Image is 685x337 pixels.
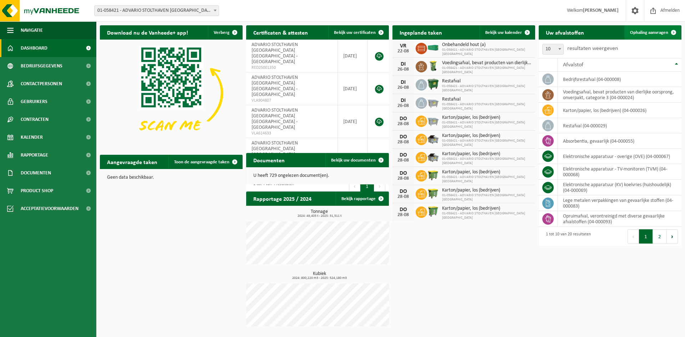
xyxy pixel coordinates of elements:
[252,65,332,71] span: RED25001350
[252,42,298,65] span: ADVARIO STOLTHAVEN [GEOGRAPHIC_DATA] [GEOGRAPHIC_DATA] - [GEOGRAPHIC_DATA]
[427,96,439,108] img: WB-2500-GAL-GY-01
[396,49,410,54] div: 22-08
[396,213,410,218] div: 28-08
[427,60,439,72] img: WB-0140-HPE-GN-50
[21,200,78,218] span: Acceptatievoorwaarden
[442,193,532,202] span: 01-058421 - ADVARIO STOLTHAVEN [GEOGRAPHIC_DATA] [GEOGRAPHIC_DATA]
[396,85,410,90] div: 26-08
[563,62,583,68] span: Afvalstof
[252,131,332,136] span: VLA614633
[427,151,439,163] img: WB-5000-GAL-GY-01
[558,149,681,164] td: elektronische apparatuur - overige (OVE) (04-000067)
[442,188,532,193] span: Karton/papier, los (bedrijven)
[427,78,439,90] img: WB-1100-HPE-GN-01
[107,175,235,180] p: Geen data beschikbaar.
[442,211,532,220] span: 01-058421 - ADVARIO STOLTHAVEN [GEOGRAPHIC_DATA] [GEOGRAPHIC_DATA]
[558,103,681,118] td: karton/papier, los (bedrijven) (04-000026)
[252,108,298,130] span: ADVARIO STOLTHAVEN [GEOGRAPHIC_DATA] [GEOGRAPHIC_DATA] - [GEOGRAPHIC_DATA]
[396,116,410,122] div: DO
[95,6,219,16] span: 01-058421 - ADVARIO STOLTHAVEN ANTWERPEN NV - ANTWERPEN
[442,139,532,147] span: 01-058421 - ADVARIO STOLTHAVEN [GEOGRAPHIC_DATA] [GEOGRAPHIC_DATA]
[396,176,410,181] div: 28-08
[667,229,678,244] button: Next
[250,214,389,218] span: 2024: 49,405 t - 2025: 31,511 t
[558,164,681,180] td: elektronische apparatuur - TV-monitoren (TVM) (04-000068)
[442,78,532,84] span: Restafval
[338,105,368,138] td: [DATE]
[396,158,410,163] div: 28-08
[174,160,229,164] span: Toon de aangevraagde taken
[252,141,298,163] span: ADVARIO STOLTHAVEN [GEOGRAPHIC_DATA] [GEOGRAPHIC_DATA] - [GEOGRAPHIC_DATA]
[396,140,410,145] div: 28-08
[100,25,195,39] h2: Download nu de Vanheede+ app!
[328,25,388,40] a: Bekijk uw certificaten
[442,121,532,129] span: 01-058421 - ADVARIO STOLTHAVEN [GEOGRAPHIC_DATA] [GEOGRAPHIC_DATA]
[21,164,51,182] span: Documenten
[442,66,532,75] span: 01-058421 - ADVARIO STOLTHAVEN [GEOGRAPHIC_DATA] [GEOGRAPHIC_DATA]
[624,25,681,40] a: Ophaling aanvragen
[21,128,43,146] span: Kalender
[396,67,410,72] div: 26-08
[396,43,410,49] div: VR
[639,229,653,244] button: 1
[396,194,410,199] div: 28-08
[246,192,319,205] h2: Rapportage 2025 / 2024
[252,75,298,97] span: ADVARIO STOLTHAVEN [GEOGRAPHIC_DATA] [GEOGRAPHIC_DATA] - [GEOGRAPHIC_DATA]
[396,98,410,103] div: DI
[442,48,532,56] span: 01-058421 - ADVARIO STOLTHAVEN [GEOGRAPHIC_DATA] [GEOGRAPHIC_DATA]
[396,122,410,127] div: 28-08
[396,170,410,176] div: DO
[427,205,439,218] img: WB-0770-HPE-GN-50
[246,25,315,39] h2: Certificaten & attesten
[442,97,532,102] span: Restafval
[583,8,619,13] strong: [PERSON_NAME]
[325,153,388,167] a: Bekijk uw documenten
[21,182,53,200] span: Product Shop
[558,180,681,195] td: elektronische apparatuur (KV) koelvries (huishoudelijk) (04-000069)
[485,30,522,35] span: Bekijk uw kalender
[396,152,410,158] div: DO
[250,209,389,218] h3: Tonnage
[21,75,62,93] span: Contactpersonen
[427,114,439,127] img: WB-2500-GAL-GY-01
[567,46,618,51] label: resultaten weergeven
[442,60,532,66] span: Voedingsafval, bevat producten van dierlijke oorsprong, onverpakt, categorie 3
[442,157,532,165] span: 01-058421 - ADVARIO STOLTHAVEN [GEOGRAPHIC_DATA] [GEOGRAPHIC_DATA]
[427,187,439,199] img: WB-1100-HPE-GN-50
[442,151,532,157] span: Karton/papier, los (bedrijven)
[653,229,667,244] button: 2
[442,175,532,184] span: 01-058421 - ADVARIO STOLTHAVEN [GEOGRAPHIC_DATA] [GEOGRAPHIC_DATA]
[396,134,410,140] div: DO
[392,25,449,39] h2: Ingeplande taken
[542,229,591,244] div: 1 tot 10 van 20 resultaten
[442,169,532,175] span: Karton/papier, los (bedrijven)
[246,153,292,167] h2: Documenten
[21,93,47,111] span: Gebruikers
[479,25,534,40] a: Bekijk uw kalender
[539,25,591,39] h2: Uw afvalstoffen
[250,276,389,280] span: 2024: 800,220 m3 - 2025: 524,180 m3
[442,206,532,211] span: Karton/papier, los (bedrijven)
[338,138,368,177] td: [DATE]
[338,40,368,72] td: [DATE]
[253,173,382,178] p: U heeft 729 ongelezen document(en).
[396,61,410,67] div: DI
[396,189,410,194] div: DO
[542,44,564,55] span: 10
[100,40,243,147] img: Download de VHEPlus App
[94,5,219,16] span: 01-058421 - ADVARIO STOLTHAVEN ANTWERPEN NV - ANTWERPEN
[252,98,332,103] span: VLA904807
[250,271,389,280] h3: Kubiek
[558,211,681,227] td: opruimafval, verontreinigd met diverse gevaarlijke afvalstoffen (04-000093)
[628,229,639,244] button: Previous
[558,118,681,133] td: restafval (04-000029)
[630,30,668,35] span: Ophaling aanvragen
[21,57,62,75] span: Bedrijfsgegevens
[558,72,681,87] td: bedrijfsrestafval (04-000008)
[427,45,439,51] img: HK-XC-40-GN-00
[21,39,47,57] span: Dashboard
[214,30,229,35] span: Verberg
[21,111,49,128] span: Contracten
[558,87,681,103] td: voedingsafval, bevat producten van dierlijke oorsprong, onverpakt, categorie 3 (04-000024)
[427,169,439,181] img: WB-1100-HPE-GN-50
